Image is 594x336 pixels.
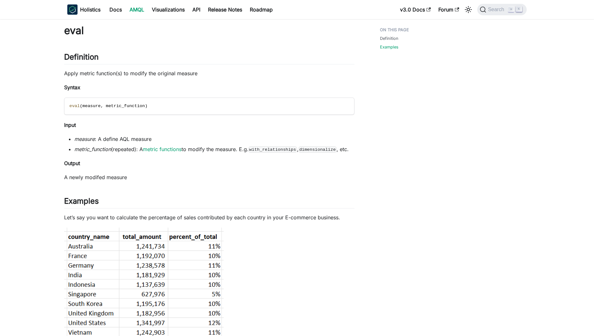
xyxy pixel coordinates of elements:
code: dimensionalize [299,146,337,153]
img: Holistics [67,4,78,15]
a: AMQL [126,4,148,15]
a: metric functions [143,146,182,152]
strong: Syntax [64,84,80,91]
span: metric_function [106,104,145,108]
span: ( [80,104,82,108]
button: Switch between dark and light mode (currently light mode) [463,4,473,15]
h2: Examples [64,196,354,208]
a: HolisticsHolistics [67,4,100,15]
a: Visualizations [148,4,189,15]
a: API [189,4,204,15]
em: measure [74,136,95,142]
span: eval [70,104,80,108]
li: (repeated): A to modify the measure. E.g. , , etc. [74,145,354,153]
button: Search (Command+K) [477,4,527,15]
h1: eval [64,24,354,37]
kbd: K [516,6,522,12]
a: Docs [106,4,126,15]
p: Apply metric function(s) to modify the original measure [64,69,354,77]
span: measure [82,104,100,108]
a: Release Notes [204,4,246,15]
a: Forum [434,4,463,15]
span: ) [145,104,147,108]
p: Let’s say you want to calculate the percentage of sales contributed by each country in your E-com... [64,214,354,221]
strong: Input [64,122,76,128]
a: Roadmap [246,4,277,15]
span: Search [486,7,508,12]
a: Examples [380,44,398,50]
code: with_relationships [249,146,297,153]
a: Definition [380,35,398,41]
a: v3.0 Docs [396,4,434,15]
em: metric_function [74,146,111,152]
span: , [100,104,103,108]
h2: Definition [64,52,354,64]
b: Holistics [80,6,100,13]
strong: Output [64,160,80,166]
kbd: ⌘ [508,7,514,12]
li: : A define AQL measure [74,135,354,143]
p: A newly modifed measure [64,173,354,181]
